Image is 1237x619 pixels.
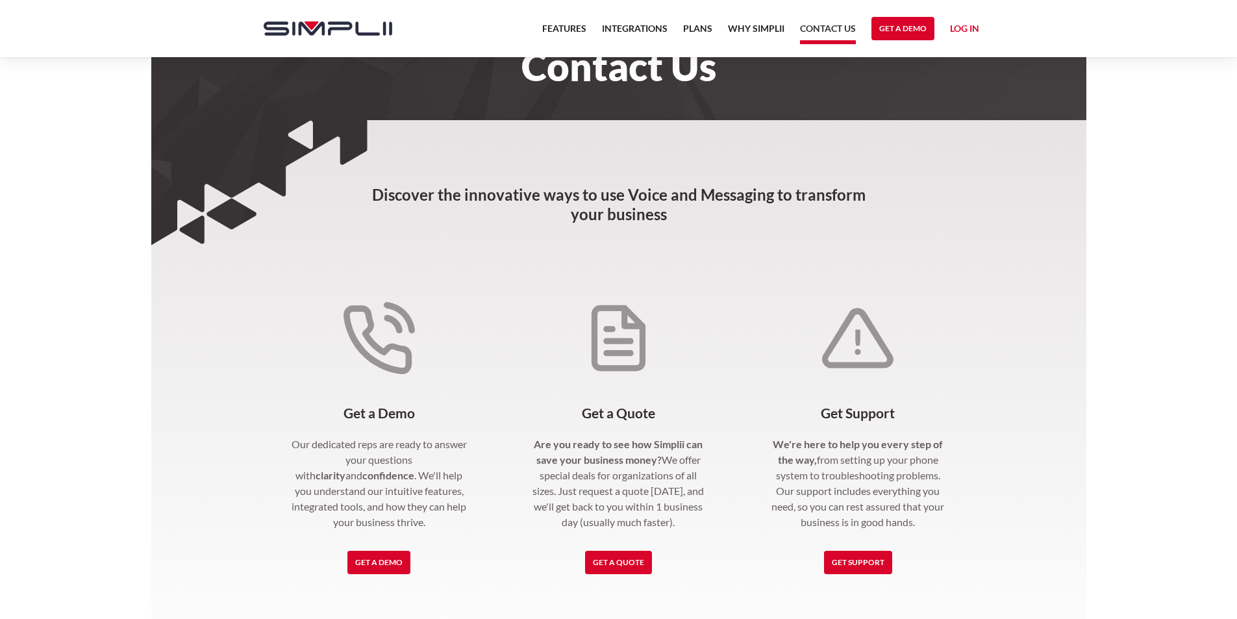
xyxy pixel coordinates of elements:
[529,436,708,530] p: We offer special deals for organizations of all sizes. Just request a quote [DATE], and we'll get...
[251,52,987,81] h1: Contact Us
[534,438,703,466] strong: Are you ready to see how Simplii can save your business money?
[602,21,668,44] a: Integrations
[824,551,892,574] a: Get Support
[728,21,784,44] a: Why Simplii
[768,436,948,530] p: from setting up your phone system to troubleshooting problems. Our support includes everything yo...
[871,17,934,40] a: Get a Demo
[542,21,586,44] a: Features
[362,469,414,481] strong: confidence
[683,21,712,44] a: Plans
[585,551,652,574] a: Get a Quote
[773,438,943,466] strong: We're here to help you every step of the way,
[768,405,948,421] h4: Get Support
[316,469,345,481] strong: clarity
[529,405,708,421] h4: Get a Quote
[372,185,866,223] strong: Discover the innovative ways to use Voice and Messaging to transform your business
[347,551,410,574] a: Get a Demo
[950,21,979,40] a: Log in
[264,21,392,36] img: Simplii
[290,436,469,530] p: Our dedicated reps are ready to answer your questions with and . We'll help you understand our in...
[290,405,469,421] h4: Get a Demo
[800,21,856,44] a: Contact US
